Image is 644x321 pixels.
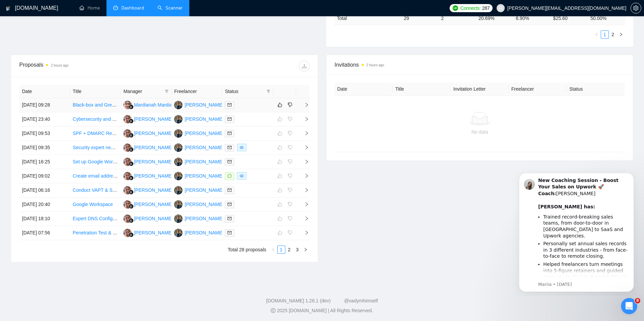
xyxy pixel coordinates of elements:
[609,30,617,39] li: 2
[129,133,134,138] img: gigradar-bm.png
[302,246,310,254] button: right
[174,159,223,164] a: JS[PERSON_NAME]
[278,102,282,108] span: like
[123,144,173,150] a: KG[PERSON_NAME]
[299,174,309,178] span: right
[174,186,183,194] img: JS
[277,246,285,254] li: 1
[19,141,70,155] td: [DATE] 09:35
[392,83,451,96] th: Title
[240,145,244,150] span: eye
[299,117,309,121] span: right
[123,101,132,109] img: MM
[228,188,232,192] span: mail
[299,63,309,69] span: download
[123,159,173,164] a: KG[PERSON_NAME]
[228,160,232,164] span: mail
[482,4,490,12] span: 287
[174,229,183,237] img: JS
[174,230,223,235] a: JS[PERSON_NAME]
[19,183,70,198] td: [DATE] 06:16
[123,186,132,194] img: KG
[174,214,183,223] img: JS
[174,101,183,109] img: JS
[174,129,183,138] img: JS
[123,129,132,138] img: KG
[271,308,276,313] span: copyright
[228,216,232,221] span: mail
[73,230,203,235] a: Penetration Test & Responsible Disclosure — Platform Testing
[79,5,100,11] a: homeHome
[70,112,121,127] td: Cybersecurity and networking concepts and applications help
[335,83,393,96] th: Date
[73,216,241,221] a: Expert DNS Configuration Specialist Needed for SPF, DKIM, and DMARC Setup
[228,131,232,135] span: mail
[134,144,173,151] div: [PERSON_NAME]
[129,105,134,109] img: gigradar-bm.png
[123,230,173,235] a: KG[PERSON_NAME]
[619,32,623,37] span: right
[70,85,121,98] th: Title
[134,229,173,236] div: [PERSON_NAME]
[286,101,294,109] button: dislike
[228,174,232,178] span: message
[19,98,70,112] td: [DATE] 09:28
[70,155,121,169] td: Set up Google Workspace SPF, DKIM & DMARC?
[366,63,384,67] time: 2 hours ago
[635,298,640,303] span: 8
[302,246,310,254] li: Next Page
[19,112,70,127] td: [DATE] 23:40
[174,116,223,121] a: JS[PERSON_NAME]
[228,117,232,121] span: mail
[185,144,223,151] div: [PERSON_NAME]
[509,167,644,296] iframe: Intercom notifications message
[174,158,183,166] img: JS
[19,127,70,141] td: [DATE] 09:53
[73,102,217,108] a: Black-box and Grey-box Penetration Testing for Laravel 8 Application
[185,186,223,194] div: [PERSON_NAME]
[601,31,609,38] a: 1
[269,246,277,254] button: left
[129,176,134,180] img: gigradar-bm.png
[123,102,180,107] a: MMMardianah Mardianah
[73,131,139,136] a: SPF + DMARC Record Support
[174,102,223,107] a: JS[PERSON_NAME]
[19,226,70,240] td: [DATE] 07:56
[498,6,503,10] span: user
[509,83,567,96] th: Freelancer
[567,83,625,96] th: Status
[19,198,70,212] td: [DATE] 20:40
[174,143,183,152] img: JS
[19,169,70,183] td: [DATE] 09:02
[276,101,284,109] button: like
[19,212,70,226] td: [DATE] 18:10
[266,89,270,93] span: filter
[185,172,223,180] div: [PERSON_NAME]
[129,204,134,209] img: gigradar-bm.png
[265,86,272,96] span: filter
[123,115,132,123] img: KG
[601,30,609,39] li: 1
[174,173,223,178] a: JS[PERSON_NAME]
[228,202,232,206] span: mail
[123,214,132,223] img: KG
[70,127,121,141] td: SPF + DMARC Record Support
[134,172,173,180] div: [PERSON_NAME]
[438,12,476,25] td: 2
[123,187,173,192] a: KG[PERSON_NAME]
[123,130,173,136] a: KG[PERSON_NAME]
[174,144,223,150] a: JS[PERSON_NAME]
[299,188,309,192] span: right
[630,3,641,14] button: setting
[73,145,191,150] a: Security expert needed for a pentest and a security audit
[304,248,308,252] span: right
[5,307,639,314] div: 2025 [DOMAIN_NAME] | All Rights Reserved.
[174,187,223,192] a: JS[PERSON_NAME]
[123,158,132,166] img: KG
[129,119,134,123] img: gigradar-bm.png
[134,158,173,165] div: [PERSON_NAME]
[70,169,121,183] td: Create email addresses: Need Access to Test Email Inboxes Across Multiple Global Providers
